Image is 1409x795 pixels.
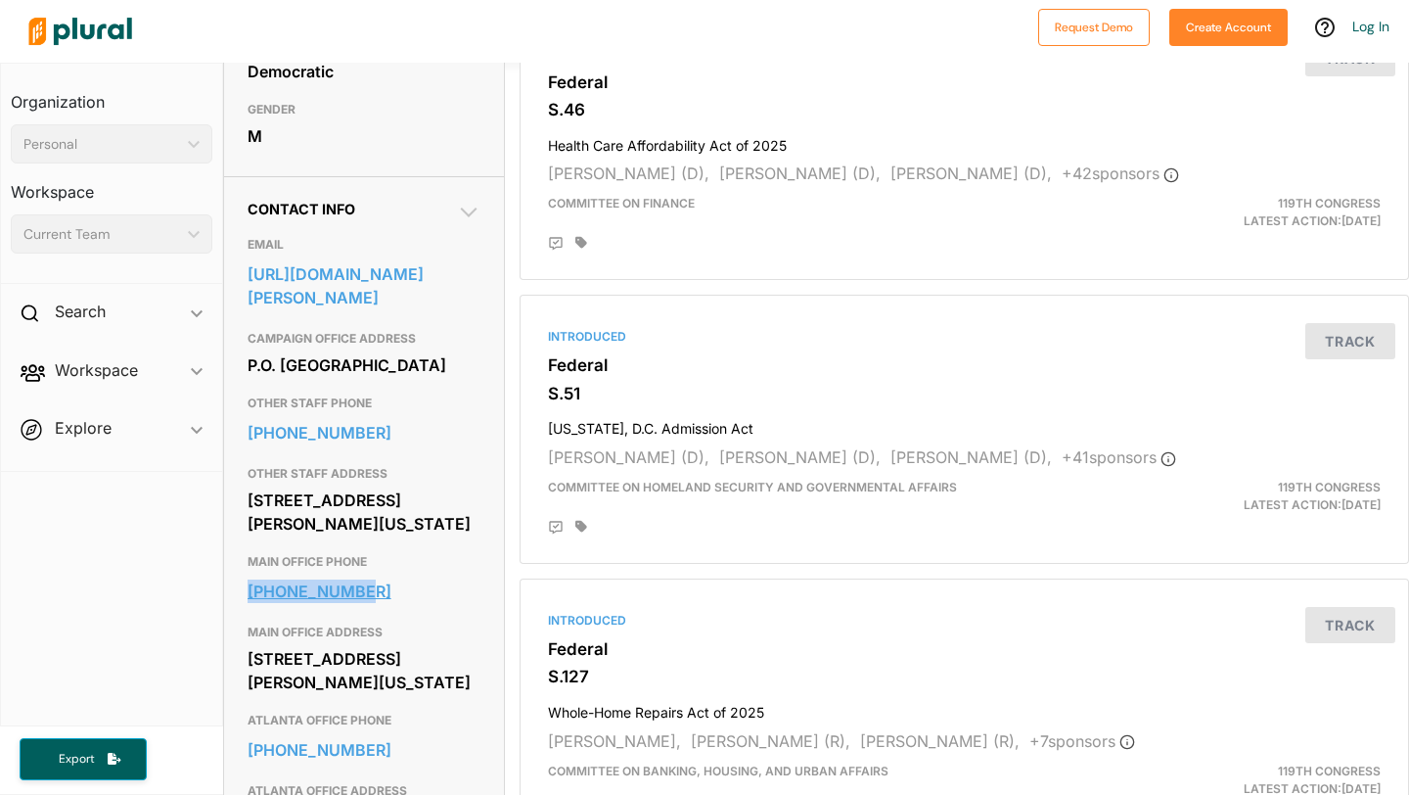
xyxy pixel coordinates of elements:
div: Personal [23,134,180,155]
div: Latest Action: [DATE] [1108,479,1395,514]
h3: S.51 [548,384,1381,403]
h3: GENDER [248,98,480,121]
h2: Search [55,301,106,322]
div: Current Team [23,224,180,245]
button: Request Demo [1038,9,1150,46]
span: [PERSON_NAME] (D), [719,164,881,183]
h3: ATLANTA OFFICE PHONE [248,709,480,732]
h3: MAIN OFFICE PHONE [248,550,480,574]
span: Committee on Banking, Housing, and Urban Affairs [548,764,888,778]
a: Request Demo [1038,16,1150,36]
h3: Workspace [11,164,212,207]
span: [PERSON_NAME] (R), [860,731,1020,751]
a: [URL][DOMAIN_NAME][PERSON_NAME] [248,259,480,312]
h3: S.46 [548,100,1381,119]
h3: MAIN OFFICE ADDRESS [248,621,480,644]
span: [PERSON_NAME] (D), [719,447,881,467]
span: [PERSON_NAME], [548,731,681,751]
div: Democratic [248,57,480,86]
span: Committee on Finance [548,196,695,210]
div: [STREET_ADDRESS][PERSON_NAME][US_STATE] [248,644,480,697]
a: Create Account [1169,16,1288,36]
button: Export [20,738,147,780]
h4: [US_STATE], D.C. Admission Act [548,411,1381,438]
div: [STREET_ADDRESS][PERSON_NAME][US_STATE] [248,486,480,538]
h3: S.127 [548,667,1381,686]
a: [PHONE_NUMBER] [248,577,480,606]
span: [PERSON_NAME] (R), [691,731,850,751]
a: [PHONE_NUMBER] [248,418,480,447]
h4: Whole-Home Repairs Act of 2025 [548,695,1381,722]
h3: OTHER STAFF ADDRESS [248,462,480,486]
div: M [248,121,480,151]
span: 119th Congress [1278,480,1381,494]
div: Add tags [575,520,587,534]
span: Committee on Homeland Security and Governmental Affairs [548,480,957,494]
h3: OTHER STAFF PHONE [248,392,480,415]
div: Introduced [548,328,1381,346]
span: [PERSON_NAME] (D), [890,164,1052,183]
span: [PERSON_NAME] (D), [548,447,709,467]
h3: CAMPAIGN OFFICE ADDRESS [248,327,480,351]
div: Introduced [548,612,1381,630]
button: Track [1305,607,1395,643]
span: + 42 sponsor s [1062,164,1179,183]
h3: Federal [548,72,1381,92]
h3: Organization [11,73,212,117]
a: Log In [1352,18,1389,35]
div: Latest Action: [DATE] [1108,195,1395,230]
div: Add Position Statement [548,520,564,536]
button: Track [1305,323,1395,359]
h3: Federal [548,355,1381,375]
span: 119th Congress [1278,764,1381,778]
span: Contact Info [248,201,355,217]
a: [PHONE_NUMBER] [248,735,480,765]
div: Add tags [575,236,587,250]
span: [PERSON_NAME] (D), [548,164,709,183]
button: Create Account [1169,9,1288,46]
div: P.O. [GEOGRAPHIC_DATA] [248,351,480,380]
span: + 41 sponsor s [1062,447,1176,467]
h4: Health Care Affordability Act of 2025 [548,128,1381,155]
h3: Federal [548,639,1381,659]
span: Export [45,751,108,768]
span: + 7 sponsor s [1029,731,1135,751]
span: 119th Congress [1278,196,1381,210]
h3: EMAIL [248,233,480,257]
div: Add Position Statement [548,236,564,252]
span: [PERSON_NAME] (D), [890,447,1052,467]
